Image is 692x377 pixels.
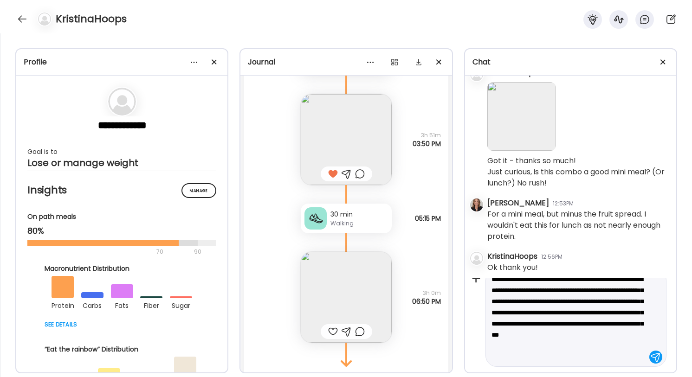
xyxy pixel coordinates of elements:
[38,13,51,26] img: bg-avatar-default.svg
[248,57,444,68] div: Journal
[24,57,220,68] div: Profile
[81,298,103,311] div: carbs
[487,198,549,209] div: [PERSON_NAME]
[27,212,216,222] div: On path meals
[56,12,127,26] h4: KristinaHoops
[301,252,392,343] img: images%2Fk5ZMW9FHcXQur5qotgTX4mCroqJ3%2FaSfjWgvQfDzddzV42wgn%2F3zsVtiTV7lpfvIpS5gps_240
[170,298,192,311] div: sugar
[412,297,441,306] span: 06:50 PM
[181,183,216,198] div: Manage
[487,155,669,189] div: Got it - thanks so much! Just curious, is this combo a good mini meal? (Or lunch?) No rush!
[415,214,441,223] span: 05:15 PM
[470,198,483,211] img: avatars%2FOBFS3SlkXLf3tw0VcKDc4a7uuG83
[45,345,200,354] div: “Eat the rainbow” Distribution
[27,183,216,197] h2: Insights
[330,210,388,219] div: 30 min
[487,251,537,262] div: KristinaHoops
[330,219,388,228] div: Walking
[140,298,162,311] div: fiber
[111,298,133,311] div: fats
[470,252,483,265] img: bg-avatar-default.svg
[301,94,392,185] img: images%2Fk5ZMW9FHcXQur5qotgTX4mCroqJ3%2FuUvWHKoJ2NIpDs7L7srC%2FmcjRhgQvdwXUVx7E1DV4_240
[27,157,216,168] div: Lose or manage weight
[52,298,74,311] div: protein
[413,140,441,148] span: 03:50 PM
[472,57,669,68] div: Chat
[487,209,669,242] div: For a mini meal, but minus the fruit spread. I wouldn't eat this for lunch as not nearly enough p...
[45,264,200,274] div: Macronutrient Distribution
[487,262,538,273] div: Ok thank you!
[487,82,556,151] img: attachments%2Fconverations%2FnXJQABvJaoQ2K9boFQIH%2FH4veQEZhdRVGbyIGP0Cd
[108,88,136,115] img: bg-avatar-default.svg
[553,199,574,208] div: 12:53PM
[541,253,563,261] div: 12:56PM
[413,131,441,140] span: 3h 51m
[27,225,216,236] div: 80%
[193,246,202,257] div: 90
[27,146,216,157] div: Goal is to
[27,246,191,257] div: 70
[412,289,441,297] span: 3h 0m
